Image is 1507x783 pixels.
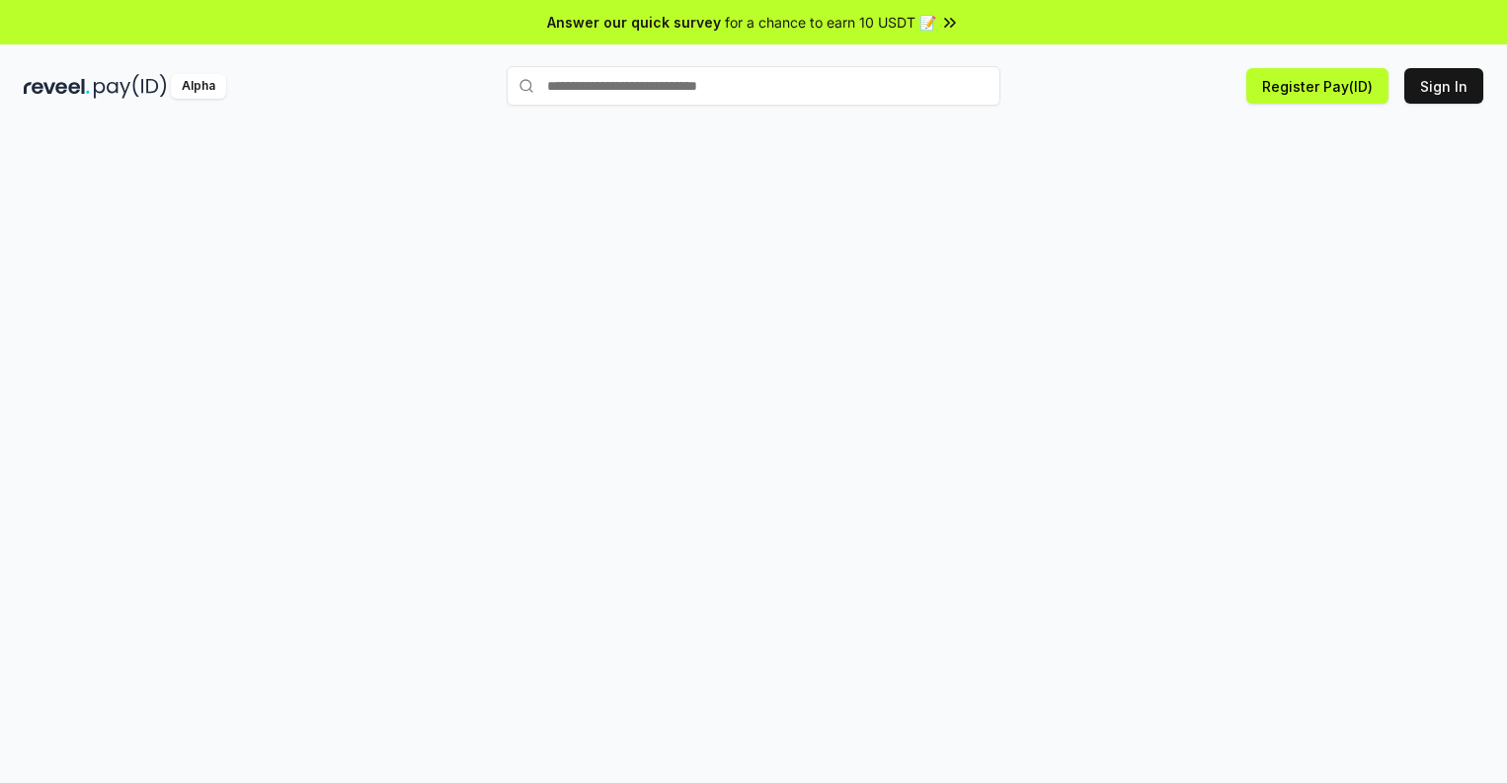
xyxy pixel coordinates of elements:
[1246,68,1388,104] button: Register Pay(ID)
[1404,68,1483,104] button: Sign In
[725,12,936,33] span: for a chance to earn 10 USDT 📝
[24,74,90,99] img: reveel_dark
[94,74,167,99] img: pay_id
[547,12,721,33] span: Answer our quick survey
[171,74,226,99] div: Alpha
